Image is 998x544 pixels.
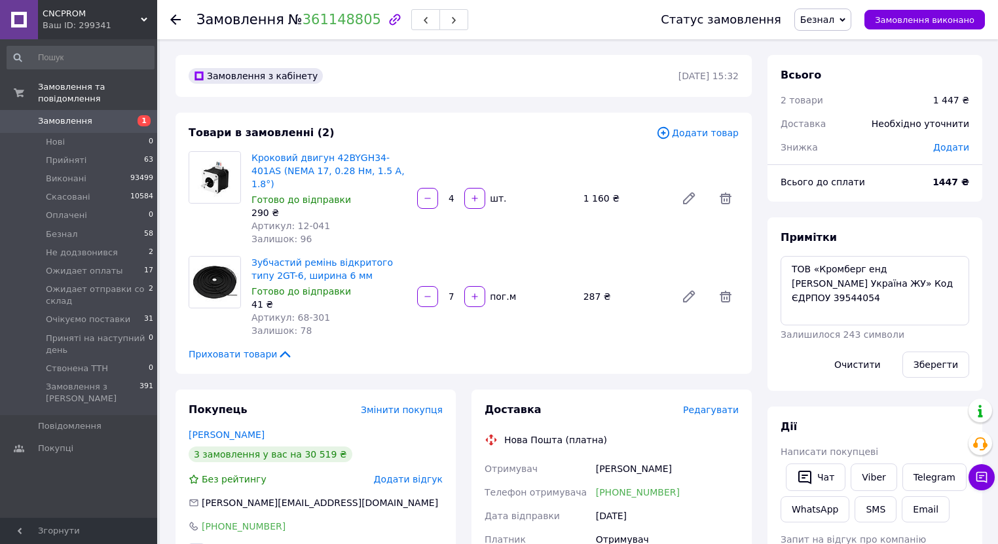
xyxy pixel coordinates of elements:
[303,12,381,27] a: 361148805
[38,115,92,127] span: Замовлення
[487,290,517,303] div: пог.м
[593,457,741,481] div: [PERSON_NAME]
[501,433,610,446] div: Нова Пошта (платна)
[251,312,330,323] span: Артикул: 68-301
[823,352,892,378] button: Очистити
[149,247,153,259] span: 2
[593,504,741,528] div: [DATE]
[781,231,837,244] span: Примітки
[38,420,102,432] span: Повідомлення
[781,69,821,81] span: Всього
[144,314,153,325] span: 31
[712,283,739,310] span: Видалити
[786,463,845,491] button: Чат
[933,142,969,153] span: Додати
[781,496,849,522] a: WhatsApp
[781,95,823,105] span: 2 товари
[781,329,904,340] span: Залишилося 243 символи
[43,20,157,31] div: Ваш ID: 299341
[46,136,65,148] span: Нові
[46,363,108,374] span: Ствонена ТТН
[781,177,865,187] span: Всього до сплати
[46,228,78,240] span: Безнал
[712,185,739,211] span: Видалити
[189,257,240,308] img: Зубчастий ремінь відкритого типу 2GT-6, ширина 6 мм
[46,247,118,259] span: Не додзвонився
[288,12,381,27] span: №
[149,283,153,307] span: 2
[251,298,407,311] div: 41 ₴
[139,381,153,405] span: 391
[38,81,157,105] span: Замовлення та повідомлення
[781,256,969,325] textarea: ТОВ «Кромберг енд [PERSON_NAME] Україна ЖУ» Код ЄДРПОУ 39544054
[374,474,443,484] span: Додати відгук
[676,283,702,310] a: Редагувати
[781,446,878,457] span: Написати покупцеві
[864,10,985,29] button: Замовлення виконано
[149,363,153,374] span: 0
[251,257,393,281] a: Зубчастий ремінь відкритого типу 2GT-6, ширина 6 мм
[251,194,351,205] span: Готово до відправки
[38,443,73,454] span: Покупці
[969,464,995,490] button: Чат з покупцем
[144,228,153,240] span: 58
[678,71,739,81] time: [DATE] 15:32
[251,325,312,336] span: Залишок: 78
[251,221,330,231] span: Артикул: 12-041
[144,265,153,277] span: 17
[7,46,155,69] input: Пошук
[781,118,826,129] span: Доставка
[138,115,151,126] span: 1
[46,314,130,325] span: Очікуємо поставки
[130,191,153,203] span: 10584
[875,15,974,25] span: Замовлення виконано
[676,185,702,211] a: Редагувати
[933,94,969,107] div: 1 447 ₴
[864,109,977,138] div: Необхідно уточнити
[189,403,248,416] span: Покупець
[902,463,967,491] a: Telegram
[251,206,407,219] div: 290 ₴
[781,420,797,433] span: Дії
[130,173,153,185] span: 93499
[781,142,818,153] span: Знижка
[578,189,671,208] div: 1 160 ₴
[46,191,90,203] span: Скасовані
[485,463,538,474] span: Отримувач
[596,487,680,498] a: [PHONE_NUMBER]
[661,13,781,26] div: Статус замовлення
[189,126,335,139] span: Товари в замовленні (2)
[189,348,293,361] span: Приховати товари
[202,521,286,532] a: [PHONE_NUMBER]
[170,13,181,26] div: Повернутися назад
[251,234,312,244] span: Залишок: 96
[487,192,508,205] div: шт.
[189,152,240,203] img: Кроковий двигун 42BYGH34-401AS (NEMA 17, 0.28 Нм, 1.5 А, 1.8°)
[189,68,323,84] div: Замовлення з кабінету
[851,463,896,491] a: Viber
[485,511,560,521] span: Дата відправки
[189,446,352,462] div: 3 замовлення у вас на 30 519 ₴
[485,487,587,498] span: Телефон отримувача
[46,283,149,307] span: Ожидает отправки со склад
[46,265,123,277] span: Ожидает оплаты
[202,498,438,508] span: [PERSON_NAME][EMAIL_ADDRESS][DOMAIN_NAME]
[800,14,834,25] span: Безнал
[46,154,86,166] span: Прийняті
[149,333,153,356] span: 0
[149,209,153,221] span: 0
[46,381,139,405] span: Замовлення з [PERSON_NAME]
[855,496,896,522] button: SMS
[202,474,267,484] span: Без рейтингу
[189,429,265,440] a: [PERSON_NAME]
[485,403,542,416] span: Доставка
[251,153,405,189] a: Кроковий двигун 42BYGH34-401AS (NEMA 17, 0.28 Нм, 1.5 А, 1.8°)
[149,136,153,148] span: 0
[578,287,671,306] div: 287 ₴
[656,126,739,140] span: Додати товар
[361,405,443,415] span: Змінити покупця
[46,173,86,185] span: Виконані
[683,405,739,415] span: Редагувати
[251,286,351,297] span: Готово до відправки
[46,333,149,356] span: Приняті на наступний день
